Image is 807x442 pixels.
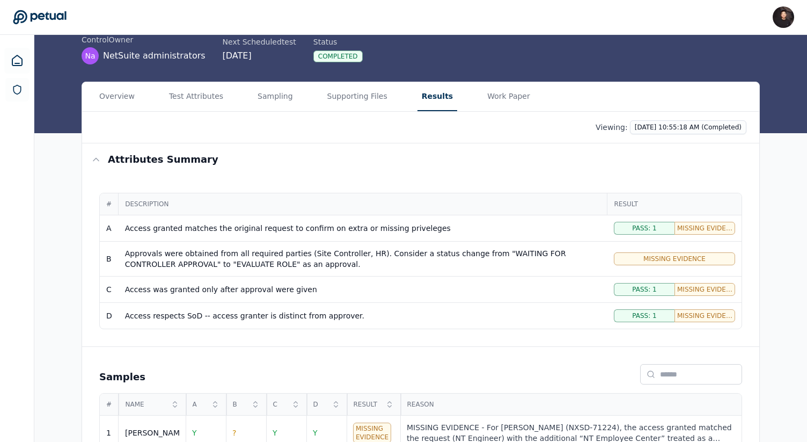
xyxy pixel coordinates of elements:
[596,122,628,133] p: Viewing:
[677,224,732,233] span: Missing Evidence: 1
[632,311,656,320] span: Pass: 1
[100,215,119,242] td: A
[106,400,112,409] span: #
[677,311,732,320] span: Missing Evidence: 1
[632,224,656,233] span: Pass: 1
[313,429,318,437] span: Y
[417,82,457,111] button: Results
[273,429,277,437] span: Y
[82,143,759,176] button: Attributes summary
[233,400,248,409] span: B
[99,369,145,385] h2: Samples
[4,48,30,74] a: Dashboard
[643,255,706,263] span: Missing Evidence
[232,429,236,437] span: ?
[125,223,601,234] div: Access granted matches the original request to confirm on extra or missing priveleges
[125,310,601,321] div: Access respects SoD -- access granter is distinct from approver.
[313,50,363,62] div: Completed
[614,200,735,208] span: Result
[630,120,746,134] button: [DATE] 10:55:18 AM (Completed)
[95,82,139,111] button: Overview
[106,200,112,208] span: #
[125,248,601,270] div: Approvals were obtained from all required parties (Site Controller, HR). Consider a status change...
[407,400,736,409] span: Reason
[632,285,656,294] span: Pass: 1
[100,242,119,277] td: B
[5,78,29,102] a: SOC 1 Reports
[100,303,119,329] td: D
[313,37,363,47] div: Status
[223,37,296,47] div: Next Scheduled test
[13,10,67,25] a: Go to Dashboard
[223,49,296,62] div: [DATE]
[483,82,534,111] button: Work Paper
[273,400,288,409] span: C
[125,427,179,438] div: [PERSON_NAME]
[108,152,218,167] h3: Attributes summary
[354,400,382,409] span: Result
[193,400,208,409] span: A
[125,200,600,208] span: Description
[82,34,206,45] div: control Owner
[85,50,95,61] span: Na
[100,277,119,303] td: C
[773,6,794,28] img: James Lee
[103,49,206,62] span: NetSuite administrators
[192,429,197,437] span: Y
[165,82,228,111] button: Test Attributes
[253,82,297,111] button: Sampling
[677,285,732,294] span: Missing Evidence: 1
[126,400,167,409] span: Name
[323,82,392,111] button: Supporting Files
[313,400,328,409] span: D
[125,284,601,295] div: Access was granted only after approval were given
